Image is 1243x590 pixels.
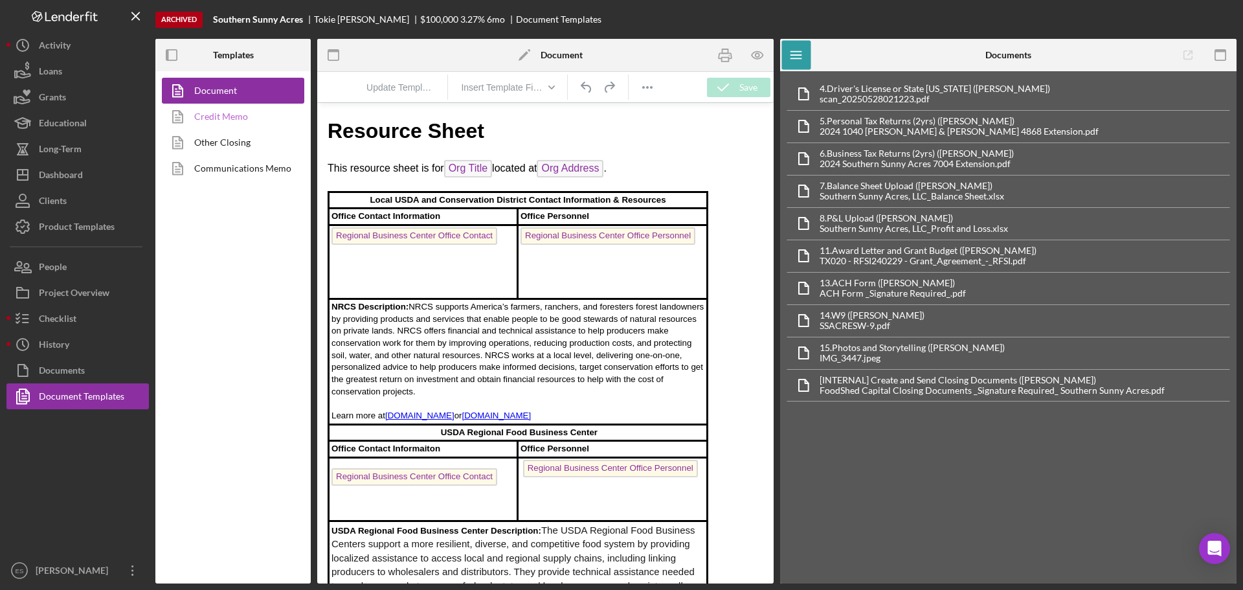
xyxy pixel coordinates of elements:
[39,162,83,191] div: Dashboard
[6,332,149,357] button: History
[6,214,149,240] button: Product Templates
[541,50,583,60] b: Document
[314,14,420,25] div: Tokie [PERSON_NAME]
[739,78,757,97] div: Save
[820,84,1050,94] div: 4. Driver's License or State [US_STATE] ([PERSON_NAME])
[39,58,62,87] div: Loans
[820,343,1005,353] div: 15. Photos and Storytelling ([PERSON_NAME])
[39,383,124,413] div: Document Templates
[162,78,298,104] a: Document
[820,159,1014,169] div: 2024 Southern Sunny Acres 7004 Extension.pdf
[162,155,298,181] a: Communications Memo
[39,84,66,113] div: Grants
[516,14,601,25] div: Document Templates
[6,32,149,58] button: Activity
[1199,533,1230,564] div: Open Intercom Messenger
[707,78,770,97] button: Save
[820,213,1008,223] div: 8. P&L Upload ([PERSON_NAME])
[820,375,1165,385] div: [INTERNAL] Create and Send Closing Documents ([PERSON_NAME])
[820,288,966,299] div: ACH Form _Signature Required_.pdf
[6,58,149,84] button: Loans
[39,188,67,217] div: Clients
[16,567,24,574] text: ES
[820,353,1005,363] div: IMG_3447.jpeg
[820,116,1099,126] div: 5. Personal Tax Returns (2yrs) ([PERSON_NAME])
[461,82,544,93] span: Insert Template Field
[39,280,109,309] div: Project Overview
[636,78,658,96] button: Reveal or hide additional toolbar items
[6,110,149,136] button: Educational
[39,254,67,283] div: People
[155,12,203,28] div: Archived
[6,357,149,383] button: Documents
[820,223,1008,234] div: Southern Sunny Acres, LLC_Profit and Loss.xlsx
[39,357,85,387] div: Documents
[820,310,924,321] div: 14. W9 ([PERSON_NAME])
[820,321,924,331] div: SSACRESW-9.pdf
[213,50,254,60] b: Templates
[576,78,598,96] button: Undo
[39,306,76,335] div: Checklist
[487,14,505,25] div: 6 mo
[820,148,1014,159] div: 6. Business Tax Returns (2yrs) ([PERSON_NAME])
[820,278,966,288] div: 13. ACH Form ([PERSON_NAME])
[32,558,117,587] div: [PERSON_NAME]
[6,306,149,332] button: Checklist
[460,14,485,25] div: 3.27 %
[820,385,1165,396] div: FoodShed Capital Closing Documents _Signature Required_ Southern Sunny Acres.pdf
[162,130,298,155] a: Other Closing
[39,332,69,361] div: History
[39,110,87,139] div: Educational
[820,94,1050,104] div: scan_20250528021223.pdf
[213,14,303,25] b: Southern Sunny Acres
[820,256,1036,266] div: TX020 - RFSI240229 - Grant_Agreement_-_RFSI.pdf
[820,191,1004,201] div: Southern Sunny Acres, LLC_Balance Sheet.xlsx
[820,245,1036,256] div: 11. Award Letter and Grant Budget ([PERSON_NAME])
[6,136,149,162] button: Long-Term
[39,214,115,243] div: Product Templates
[6,280,149,306] button: Project Overview
[317,103,774,584] iframe: Rich Text Area
[985,50,1031,60] b: Documents
[39,32,71,62] div: Activity
[6,188,149,214] button: Clients
[6,254,149,280] button: People
[162,104,298,130] a: Credit Memo
[366,82,434,93] span: Update Template
[456,78,559,96] button: Insert Template Field
[6,162,149,188] button: Dashboard
[6,84,149,110] button: Grants
[6,383,149,409] button: Document Templates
